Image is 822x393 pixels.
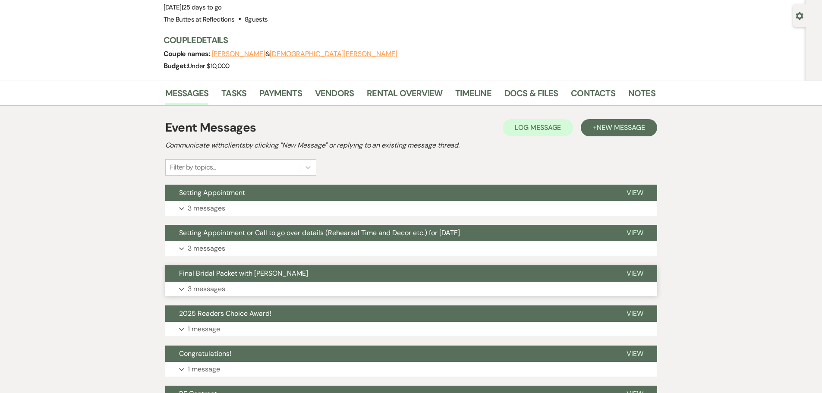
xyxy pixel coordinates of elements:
[165,201,657,216] button: 3 messages
[188,283,225,295] p: 3 messages
[221,86,246,105] a: Tasks
[270,50,397,57] button: [DEMOGRAPHIC_DATA][PERSON_NAME]
[179,309,271,318] span: 2025 Readers Choice Award!
[164,15,235,24] span: The Buttes at Reflections
[245,15,268,24] span: 8 guests
[165,140,657,151] h2: Communicate with clients by clicking "New Message" or replying to an existing message thread.
[367,86,442,105] a: Rental Overview
[597,123,645,132] span: New Message
[212,50,265,57] button: [PERSON_NAME]
[165,346,613,362] button: Congratulations!
[571,86,615,105] a: Contacts
[182,3,222,12] span: |
[613,346,657,362] button: View
[627,188,643,197] span: View
[613,225,657,241] button: View
[165,225,613,241] button: Setting Appointment or Call to go over details (Rehearsal Time and Decor etc.) for [DATE]
[188,324,220,335] p: 1 message
[179,228,460,237] span: Setting Appointment or Call to go over details (Rehearsal Time and Decor etc.) for [DATE]
[188,203,225,214] p: 3 messages
[627,228,643,237] span: View
[259,86,302,105] a: Payments
[188,243,225,254] p: 3 messages
[164,49,212,58] span: Couple names:
[315,86,354,105] a: Vendors
[628,86,655,105] a: Notes
[179,269,308,278] span: Final Bridal Packet with [PERSON_NAME]
[515,123,561,132] span: Log Message
[165,241,657,256] button: 3 messages
[164,3,222,12] span: [DATE]
[165,86,209,105] a: Messages
[164,34,647,46] h3: Couple Details
[179,349,231,358] span: Congratulations!
[165,305,613,322] button: 2025 Readers Choice Award!
[613,265,657,282] button: View
[170,162,216,173] div: Filter by topics...
[504,86,558,105] a: Docs & Files
[179,188,245,197] span: Setting Appointment
[183,3,222,12] span: 25 days to go
[188,62,230,70] span: Under $10,000
[627,269,643,278] span: View
[796,11,803,19] button: Open lead details
[165,362,657,377] button: 1 message
[165,265,613,282] button: Final Bridal Packet with [PERSON_NAME]
[503,119,573,136] button: Log Message
[627,309,643,318] span: View
[188,364,220,375] p: 1 message
[164,61,188,70] span: Budget:
[165,119,256,137] h1: Event Messages
[627,349,643,358] span: View
[455,86,491,105] a: Timeline
[613,305,657,322] button: View
[212,50,397,58] span: &
[613,185,657,201] button: View
[581,119,657,136] button: +New Message
[165,185,613,201] button: Setting Appointment
[165,282,657,296] button: 3 messages
[165,322,657,336] button: 1 message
